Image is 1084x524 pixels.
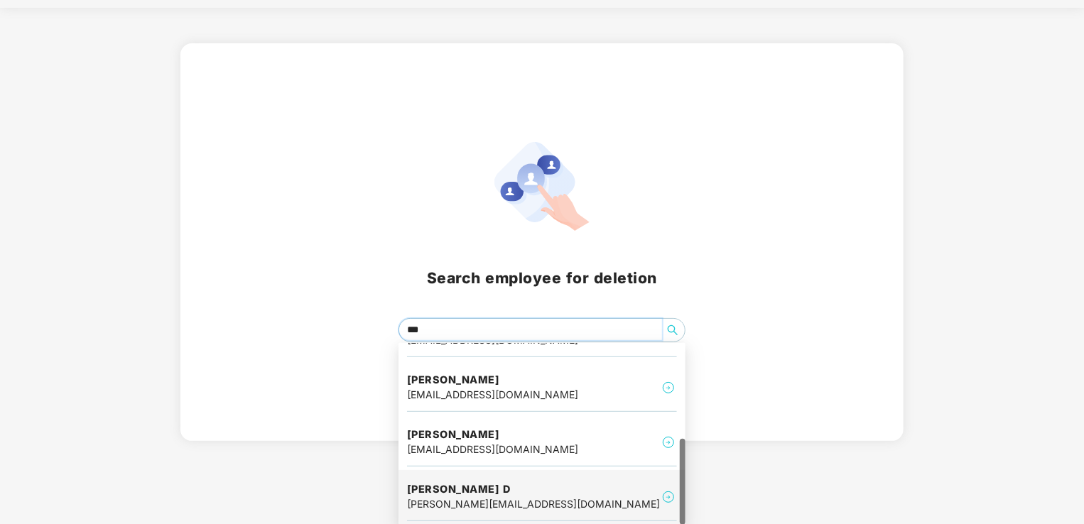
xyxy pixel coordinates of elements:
[407,482,660,496] h4: [PERSON_NAME] D
[660,488,677,506] img: svg+xml;base64,PHN2ZyB4bWxucz0iaHR0cDovL3d3dy53My5vcmcvMjAwMC9zdmciIHdpZHRoPSIyNCIgaGVpZ2h0PSIyNC...
[407,387,578,403] div: [EMAIL_ADDRESS][DOMAIN_NAME]
[407,427,578,442] h4: [PERSON_NAME]
[661,324,684,336] span: search
[660,434,677,451] img: svg+xml;base64,PHN2ZyB4bWxucz0iaHR0cDovL3d3dy53My5vcmcvMjAwMC9zdmciIHdpZHRoPSIyNCIgaGVpZ2h0PSIyNC...
[494,142,590,231] img: svg+xml;base64,PHN2ZyB4bWxucz0iaHR0cDovL3d3dy53My5vcmcvMjAwMC9zdmciIHhtbG5zOnhsaW5rPSJodHRwOi8vd3...
[407,442,578,457] div: [EMAIL_ADDRESS][DOMAIN_NAME]
[660,379,677,396] img: svg+xml;base64,PHN2ZyB4bWxucz0iaHR0cDovL3d3dy53My5vcmcvMjAwMC9zdmciIHdpZHRoPSIyNCIgaGVpZ2h0PSIyNC...
[407,496,660,512] div: [PERSON_NAME][EMAIL_ADDRESS][DOMAIN_NAME]
[661,319,684,342] button: search
[197,266,886,290] h2: Search employee for deletion
[407,373,578,387] h4: [PERSON_NAME]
